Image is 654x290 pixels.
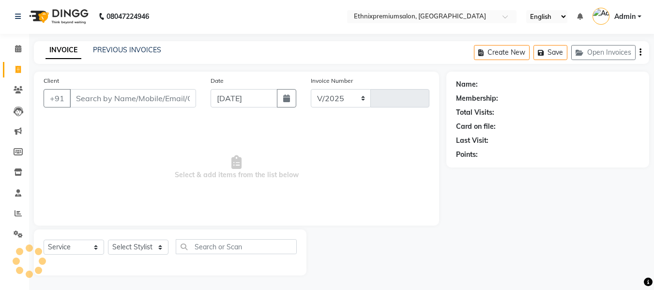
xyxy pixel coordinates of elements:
[456,122,496,132] div: Card on file:
[614,12,636,22] span: Admin
[46,42,81,59] a: INVOICE
[311,76,353,85] label: Invoice Number
[211,76,224,85] label: Date
[93,46,161,54] a: PREVIOUS INVOICES
[593,8,609,25] img: Admin
[456,107,494,118] div: Total Visits:
[456,150,478,160] div: Points:
[533,45,567,60] button: Save
[25,3,91,30] img: logo
[474,45,530,60] button: Create New
[44,89,71,107] button: +91
[571,45,636,60] button: Open Invoices
[106,3,149,30] b: 08047224946
[176,239,297,254] input: Search or Scan
[44,76,59,85] label: Client
[456,79,478,90] div: Name:
[456,93,498,104] div: Membership:
[456,136,488,146] div: Last Visit:
[44,119,429,216] span: Select & add items from the list below
[70,89,196,107] input: Search by Name/Mobile/Email/Code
